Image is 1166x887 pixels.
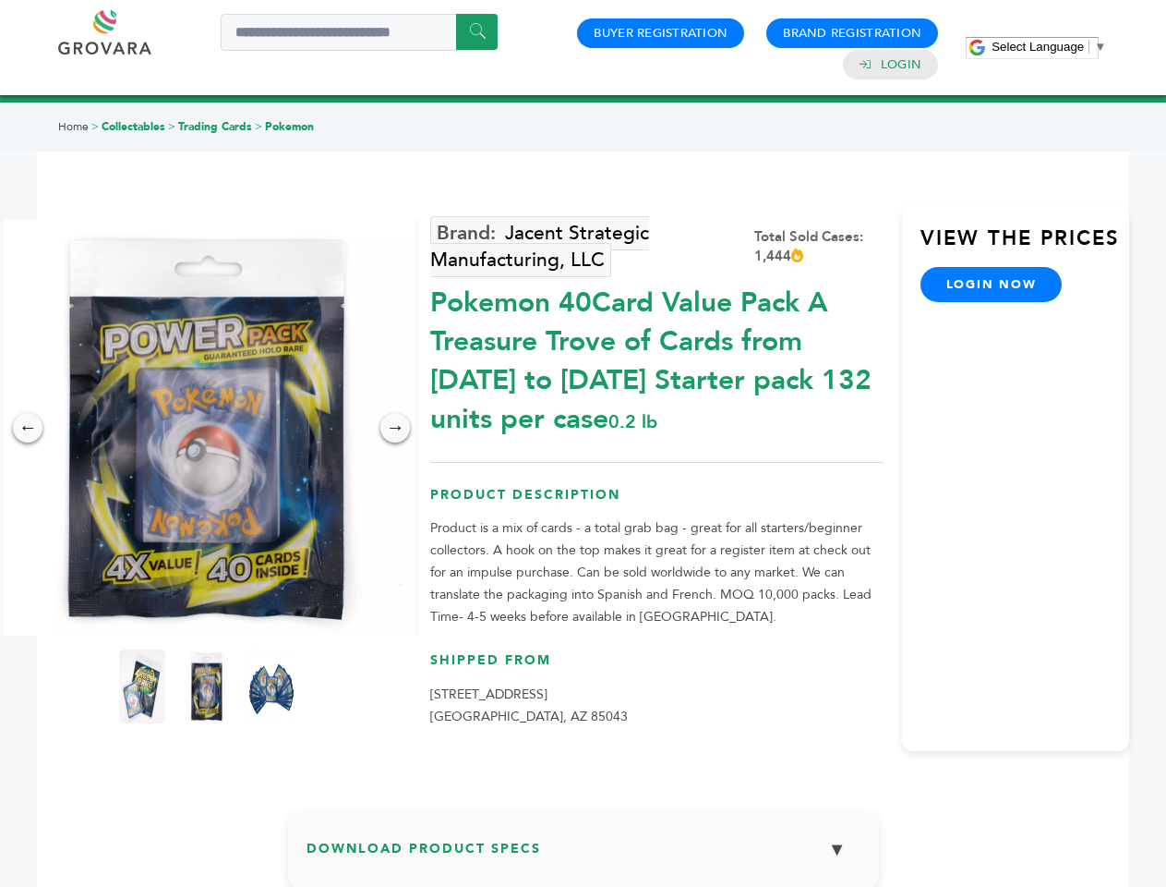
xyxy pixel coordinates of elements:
a: Home [58,119,89,134]
span: ▼ [1094,40,1106,54]
a: Trading Cards [178,119,252,134]
div: → [380,413,410,443]
a: Login [881,56,921,73]
a: Collectables [102,119,165,134]
span: > [255,119,262,134]
span: > [91,119,99,134]
span: 0.2 lb [608,409,657,434]
h3: View the Prices [920,225,1129,267]
img: Pokemon 40-Card Value Pack – A Treasure Trove of Cards from 1996 to 2024 - Starter pack! 132 unit... [184,650,230,723]
h3: Download Product Specs [307,830,860,883]
a: login now [920,267,1063,302]
a: Pokemon [265,119,314,134]
a: Jacent Strategic Manufacturing, LLC [430,216,649,277]
span: > [168,119,175,134]
a: Buyer Registration [594,25,727,42]
span: Select Language [992,40,1084,54]
h3: Product Description [430,486,884,518]
div: Total Sold Cases: 1,444 [754,227,884,266]
img: Pokemon 40-Card Value Pack – A Treasure Trove of Cards from 1996 to 2024 - Starter pack! 132 unit... [119,650,165,723]
button: ▼ [814,830,860,869]
input: Search a product or brand... [221,14,498,51]
a: Select Language​ [992,40,1106,54]
h3: Shipped From [430,651,884,684]
img: Pokemon 40-Card Value Pack – A Treasure Trove of Cards from 1996 to 2024 - Starter pack! 132 unit... [248,650,295,723]
span: ​ [1088,40,1089,54]
div: ← [13,413,42,443]
p: Product is a mix of cards - a total grab bag - great for all starters/beginner collectors. A hook... [430,517,884,628]
div: Pokemon 40Card Value Pack A Treasure Trove of Cards from [DATE] to [DATE] Starter pack 132 units ... [430,274,884,439]
a: Brand Registration [783,25,921,42]
p: [STREET_ADDRESS] [GEOGRAPHIC_DATA], AZ 85043 [430,684,884,728]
